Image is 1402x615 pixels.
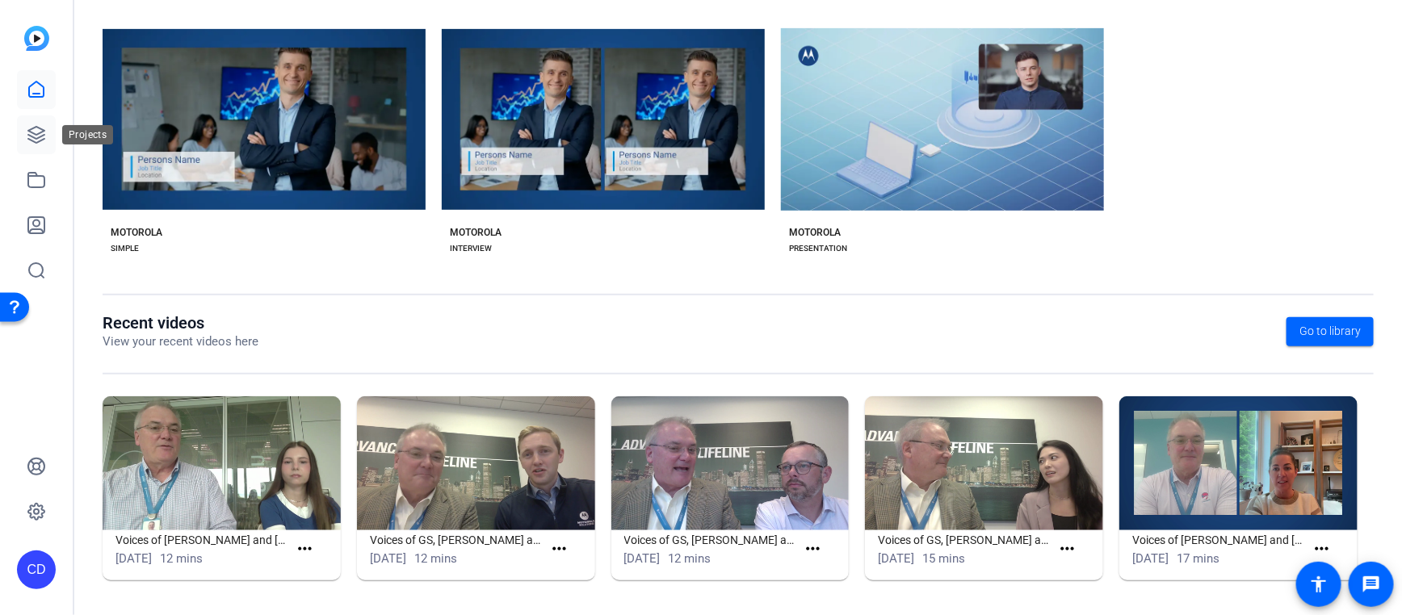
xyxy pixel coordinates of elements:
[922,551,965,566] span: 15 mins
[1299,323,1361,340] span: Go to library
[549,539,569,559] mat-icon: more_horiz
[804,539,824,559] mat-icon: more_horiz
[1362,575,1381,594] mat-icon: message
[115,530,288,550] h1: Voices of [PERSON_NAME] and [PERSON_NAME], [GEOGRAPHIC_DATA]
[62,125,113,144] div: Projects
[878,530,1051,550] h1: Voices of GS, [PERSON_NAME] and [PERSON_NAME]
[1287,317,1374,346] a: Go to library
[160,551,203,566] span: 12 mins
[669,551,711,566] span: 12 mins
[624,551,661,566] span: [DATE]
[103,396,341,530] img: Voices of GS - Mark and Hana, Krakow
[450,226,502,239] div: MOTOROLA
[1057,539,1077,559] mat-icon: more_horiz
[103,313,258,333] h1: Recent videos
[357,396,595,530] img: Voices of GS, Mark and Matt Fricke
[24,26,49,51] img: blue-gradient.svg
[370,551,406,566] span: [DATE]
[103,333,258,351] p: View your recent videos here
[789,242,847,255] div: PRESENTATION
[115,551,152,566] span: [DATE]
[1119,396,1358,530] img: Voices of GS - Mark and Addy - AI
[878,551,914,566] span: [DATE]
[414,551,457,566] span: 12 mins
[611,396,850,530] img: Voices of GS, Mark and Jeremiah
[1132,551,1169,566] span: [DATE]
[111,242,139,255] div: SIMPLE
[789,226,841,239] div: MOTOROLA
[17,550,56,589] div: CD
[370,530,543,550] h1: Voices of GS, [PERSON_NAME] and [PERSON_NAME]
[1312,539,1332,559] mat-icon: more_horiz
[1309,575,1329,594] mat-icon: accessibility
[1132,530,1305,550] h1: Voices of [PERSON_NAME] and [PERSON_NAME] - AI
[111,226,162,239] div: MOTOROLA
[450,242,492,255] div: INTERVIEW
[1177,551,1219,566] span: 17 mins
[865,396,1103,530] img: Voices of GS, Mark and Kelsey
[624,530,797,550] h1: Voices of GS, [PERSON_NAME] and [PERSON_NAME]
[295,539,315,559] mat-icon: more_horiz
